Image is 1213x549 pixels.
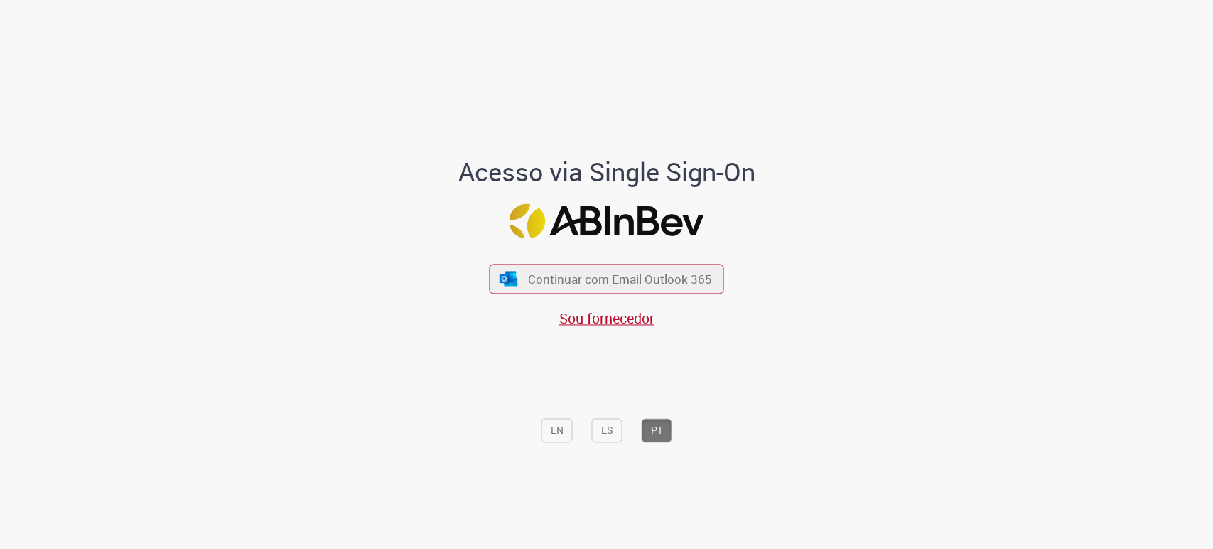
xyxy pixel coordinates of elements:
img: Logo ABInBev [510,203,704,238]
a: Sou fornecedor [559,309,654,328]
button: ícone Azure/Microsoft 360 Continuar com Email Outlook 365 [490,265,724,294]
button: ES [592,419,622,443]
span: Continuar com Email Outlook 365 [528,271,712,287]
button: PT [642,419,672,443]
button: EN [541,419,573,443]
img: ícone Azure/Microsoft 360 [498,271,518,286]
h1: Acesso via Single Sign-On [409,159,804,187]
